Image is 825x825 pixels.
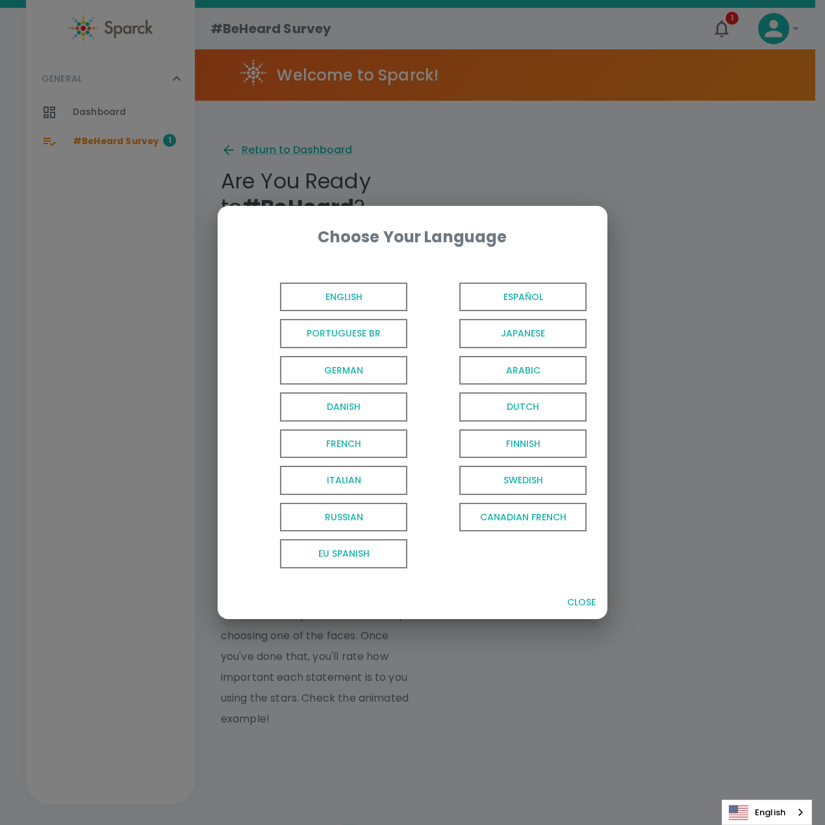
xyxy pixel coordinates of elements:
[459,429,587,459] span: Finnish
[233,279,412,316] button: English
[233,425,412,463] button: French
[233,388,412,425] button: Danish
[561,590,602,615] button: Close
[280,319,407,348] span: Portuguese BR
[412,425,592,463] button: Finnish
[722,800,812,825] div: Language
[280,503,407,532] span: Russian
[412,315,592,352] button: Japanese
[233,535,412,572] button: EU Spanish
[412,279,592,316] button: Español
[412,462,592,499] button: Swedish
[412,388,592,425] button: Dutch
[280,539,407,568] span: EU Spanish
[722,800,811,824] a: English
[280,283,407,312] span: English
[280,356,407,385] span: German
[459,356,587,385] span: Arabic
[459,392,587,422] span: Dutch
[459,319,587,348] span: Japanese
[280,429,407,459] span: French
[459,503,587,532] span: Canadian French
[233,499,412,536] button: Russian
[459,466,587,495] span: Swedish
[412,499,592,536] button: Canadian French
[238,227,587,247] div: Choose Your Language
[233,352,412,389] button: German
[459,283,587,312] span: Español
[280,392,407,422] span: Danish
[233,315,412,352] button: Portuguese BR
[722,800,812,825] aside: Language selected: English
[412,352,592,389] button: Arabic
[233,462,412,499] button: Italian
[280,466,407,495] span: Italian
